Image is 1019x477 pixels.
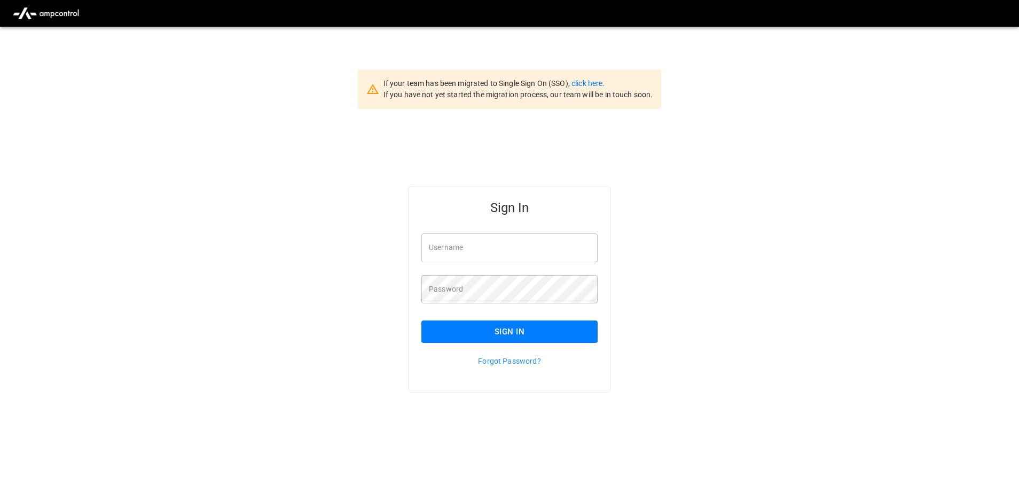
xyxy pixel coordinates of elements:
[9,3,83,24] img: ampcontrol.io logo
[421,199,598,216] h5: Sign In
[383,79,571,88] span: If your team has been migrated to Single Sign On (SSO),
[383,90,653,99] span: If you have not yet started the migration process, our team will be in touch soon.
[421,320,598,343] button: Sign In
[421,356,598,366] p: Forgot Password?
[571,79,605,88] a: click here.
